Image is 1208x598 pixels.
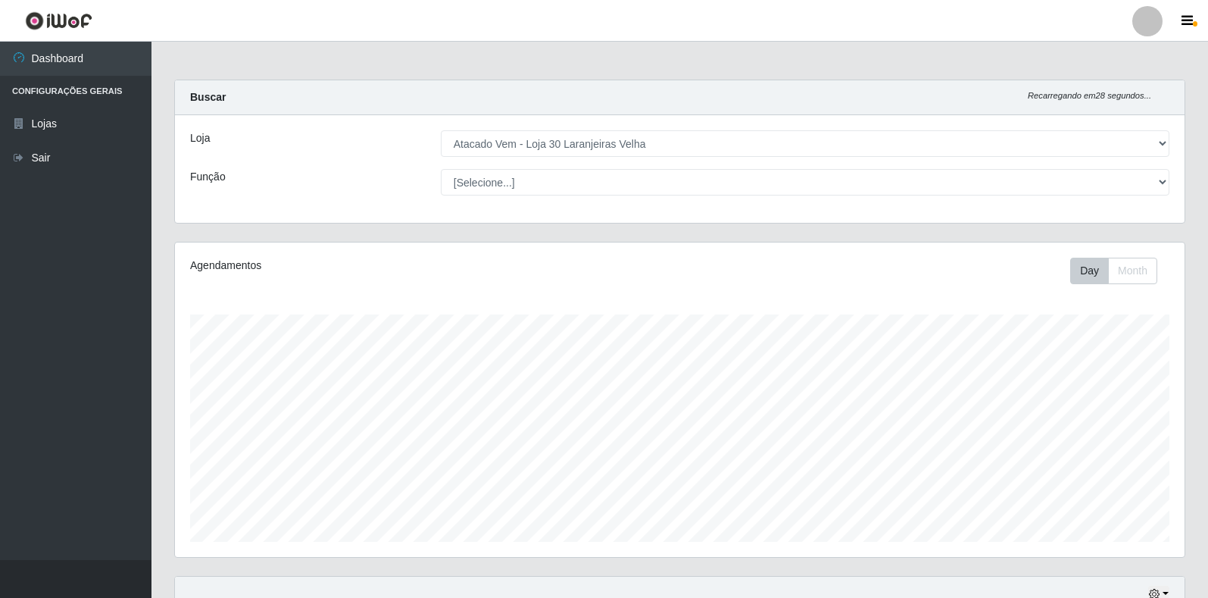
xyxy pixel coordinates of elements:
div: Agendamentos [190,258,585,274]
label: Loja [190,130,210,146]
strong: Buscar [190,91,226,103]
i: Recarregando em 28 segundos... [1028,91,1151,100]
div: Toolbar with button groups [1070,258,1169,284]
label: Função [190,169,226,185]
div: First group [1070,258,1157,284]
button: Month [1108,258,1157,284]
button: Day [1070,258,1109,284]
img: CoreUI Logo [25,11,92,30]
